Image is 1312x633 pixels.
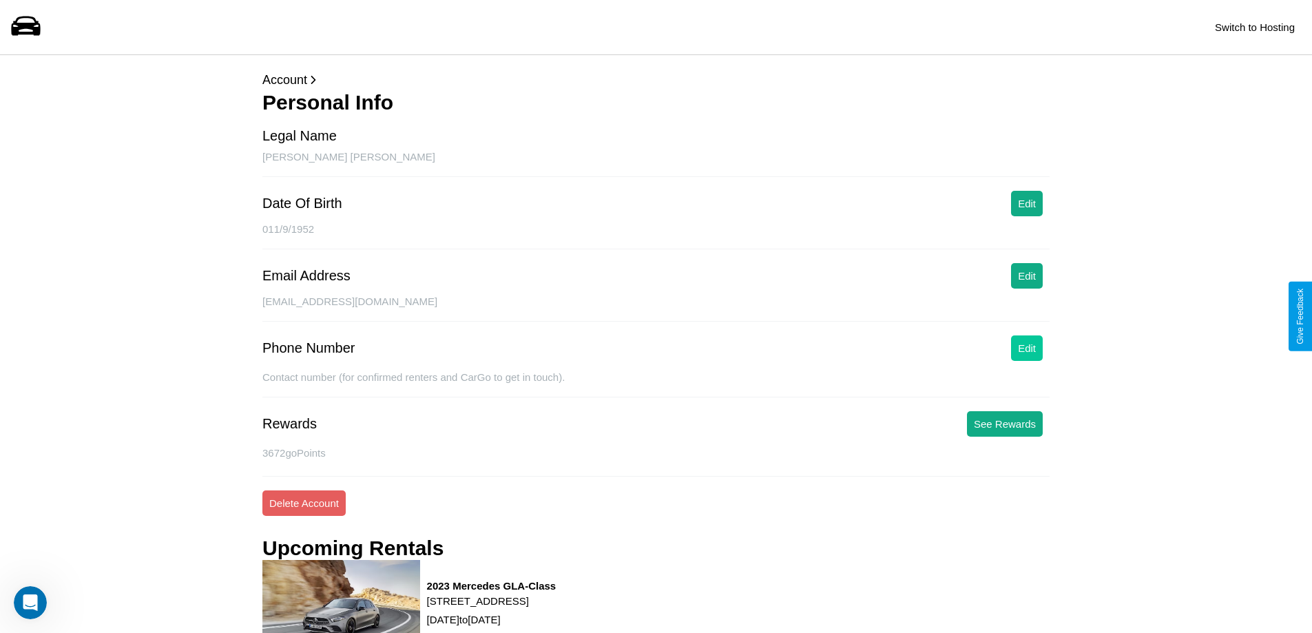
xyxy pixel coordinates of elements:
button: Delete Account [262,490,346,516]
p: [DATE] to [DATE] [427,610,556,629]
div: Legal Name [262,128,337,144]
div: Contact number (for confirmed renters and CarGo to get in touch). [262,371,1050,397]
div: Rewards [262,416,317,432]
button: Edit [1011,263,1043,289]
h3: Upcoming Rentals [262,537,444,560]
div: Email Address [262,268,351,284]
button: See Rewards [967,411,1043,437]
button: Edit [1011,335,1043,361]
div: [PERSON_NAME] [PERSON_NAME] [262,151,1050,177]
iframe: Intercom live chat [14,586,47,619]
div: [EMAIL_ADDRESS][DOMAIN_NAME] [262,295,1050,322]
button: Edit [1011,191,1043,216]
div: Give Feedback [1295,289,1305,344]
p: Account [262,69,1050,91]
div: Phone Number [262,340,355,356]
h3: Personal Info [262,91,1050,114]
p: [STREET_ADDRESS] [427,592,556,610]
button: Switch to Hosting [1208,14,1302,40]
p: 3672 goPoints [262,444,1050,462]
div: 011/9/1952 [262,223,1050,249]
div: Date Of Birth [262,196,342,211]
h3: 2023 Mercedes GLA-Class [427,580,556,592]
